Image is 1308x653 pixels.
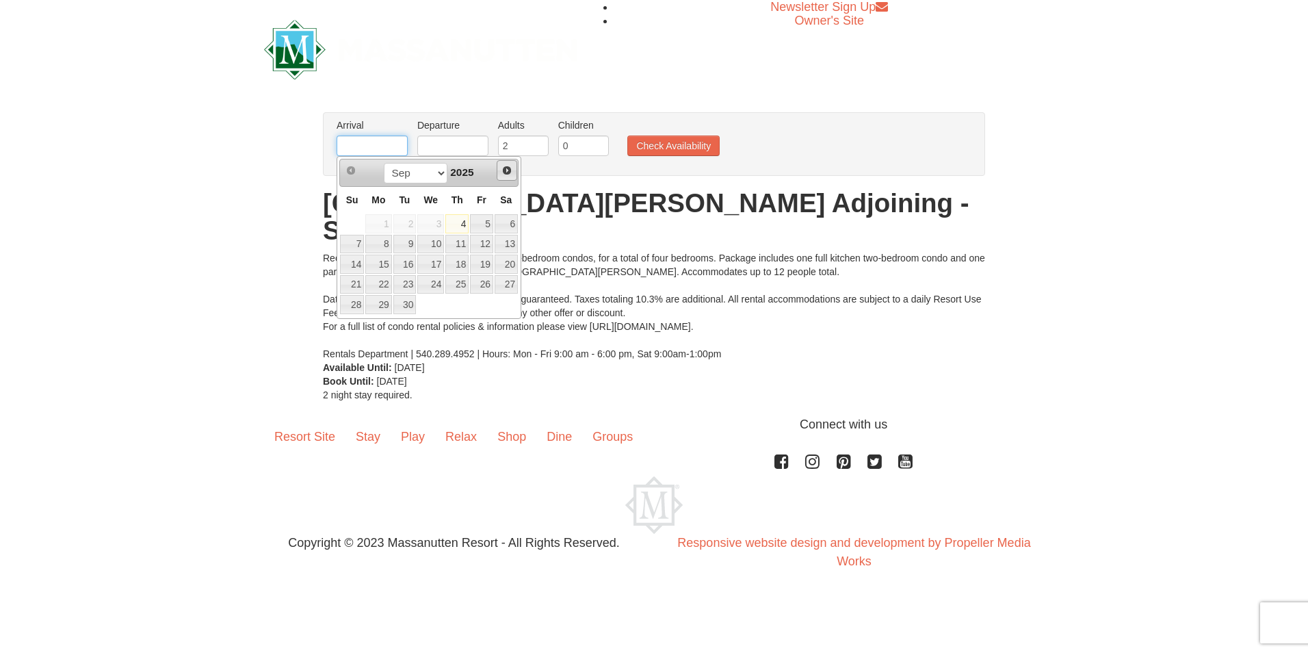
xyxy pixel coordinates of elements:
[345,165,356,176] span: Prev
[417,118,488,132] label: Departure
[495,235,518,254] a: 13
[254,534,654,552] p: Copyright © 2023 Massanutten Resort - All Rights Reserved.
[391,415,435,458] a: Play
[494,214,519,234] td: available
[677,536,1030,568] a: Responsive website design and development by Propeller Media Works
[498,118,549,132] label: Adults
[365,255,391,274] a: 15
[365,295,391,314] a: 29
[445,234,469,255] td: available
[417,274,445,295] td: available
[340,235,364,254] a: 7
[495,214,518,233] a: 6
[500,194,512,205] span: Saturday
[445,235,469,254] a: 11
[470,214,493,233] a: 5
[365,214,392,234] td: unAvailable
[417,235,444,254] a: 10
[445,275,469,294] a: 25
[393,255,417,274] a: 16
[365,234,392,255] td: available
[323,251,985,361] div: Receive 10% off for booking two adjoining two-bedroom condos, for a total of four bedrooms. Packa...
[264,415,345,458] a: Resort Site
[627,136,720,156] button: Check Availability
[339,254,365,274] td: available
[393,235,417,254] a: 9
[393,214,417,233] span: 2
[469,274,494,295] td: available
[337,118,408,132] label: Arrival
[417,255,444,274] a: 17
[399,194,410,205] span: Tuesday
[393,275,417,294] a: 23
[469,214,494,234] td: available
[501,165,512,176] span: Next
[341,161,361,180] a: Prev
[470,275,493,294] a: 26
[393,294,417,315] td: available
[495,275,518,294] a: 27
[423,194,438,205] span: Wednesday
[340,275,364,294] a: 21
[445,214,469,233] a: 4
[340,255,364,274] a: 14
[365,294,392,315] td: available
[469,234,494,255] td: available
[497,160,517,181] a: Next
[494,234,519,255] td: available
[445,274,469,295] td: available
[323,190,985,244] h1: [GEOGRAPHIC_DATA][PERSON_NAME] Adjoining - Sleeps 12
[445,254,469,274] td: available
[487,415,536,458] a: Shop
[452,194,463,205] span: Thursday
[339,274,365,295] td: available
[393,274,417,295] td: available
[264,31,577,64] a: Massanutten Resort
[365,274,392,295] td: available
[470,255,493,274] a: 19
[393,254,417,274] td: available
[346,194,358,205] span: Sunday
[365,235,391,254] a: 8
[795,14,864,27] a: Owner's Site
[340,295,364,314] a: 28
[365,254,392,274] td: available
[417,214,445,234] td: unAvailable
[339,234,365,255] td: available
[323,376,374,387] strong: Book Until:
[377,376,407,387] span: [DATE]
[264,20,577,79] img: Massanutten Resort Logo
[536,415,582,458] a: Dine
[365,214,391,233] span: 1
[417,214,444,233] span: 3
[435,415,487,458] a: Relax
[365,275,391,294] a: 22
[323,362,392,373] strong: Available Until:
[264,415,1044,434] p: Connect with us
[395,362,425,373] span: [DATE]
[494,274,519,295] td: available
[417,254,445,274] td: available
[450,166,473,178] span: 2025
[625,476,683,534] img: Massanutten Resort Logo
[582,415,643,458] a: Groups
[558,118,609,132] label: Children
[445,255,469,274] a: 18
[494,254,519,274] td: available
[323,389,413,400] span: 2 night stay required.
[371,194,385,205] span: Monday
[393,234,417,255] td: available
[470,235,493,254] a: 12
[417,275,444,294] a: 24
[339,294,365,315] td: available
[495,255,518,274] a: 20
[469,254,494,274] td: available
[393,295,417,314] a: 30
[393,214,417,234] td: unAvailable
[417,234,445,255] td: available
[477,194,486,205] span: Friday
[445,214,469,234] td: available
[345,415,391,458] a: Stay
